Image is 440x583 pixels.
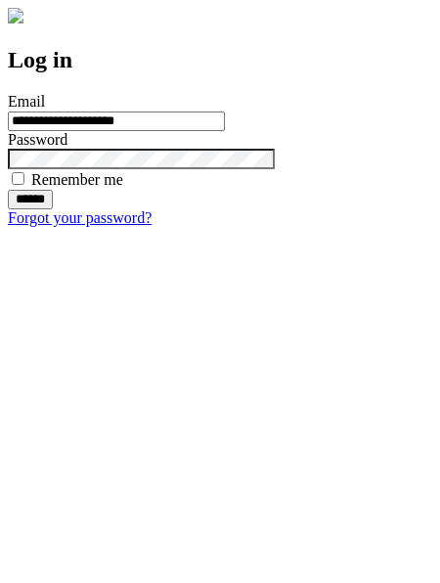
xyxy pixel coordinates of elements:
label: Password [8,131,67,148]
img: logo-4e3dc11c47720685a147b03b5a06dd966a58ff35d612b21f08c02c0306f2b779.png [8,8,23,23]
label: Remember me [31,171,123,188]
h2: Log in [8,47,432,73]
a: Forgot your password? [8,209,152,226]
label: Email [8,93,45,110]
